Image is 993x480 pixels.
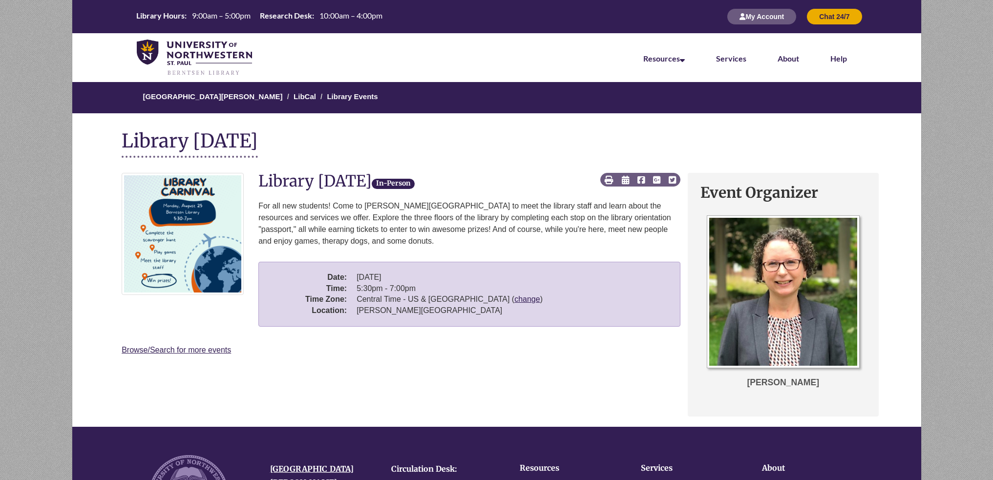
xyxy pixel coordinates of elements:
[294,92,316,101] a: LibCal
[122,173,680,356] div: Event box
[762,464,853,473] h4: About
[716,54,746,63] a: Services
[727,12,797,21] a: My Account
[269,272,347,283] dt: Date:
[269,294,347,305] dt: Time Zone:
[122,173,244,295] img: Library Carnival
[357,294,670,305] dd: Central Time - US & [GEOGRAPHIC_DATA] ( )
[132,10,386,22] table: Hours Today
[357,305,670,316] dd: [PERSON_NAME][GEOGRAPHIC_DATA]
[806,12,862,21] a: Chat 24/7
[54,82,939,113] nav: Breadcrumb
[520,464,611,473] h4: Resources
[258,173,680,190] h1: Library [DATE]
[269,305,347,316] dt: Location:
[132,10,188,21] th: Library Hours:
[137,40,253,76] img: UNWSP Library Logo
[143,92,282,101] a: [GEOGRAPHIC_DATA][PERSON_NAME]
[192,11,251,20] span: 9:00am – 5:00pm
[643,54,685,63] a: Resources
[727,8,797,25] button: My Account
[357,272,670,283] dd: [DATE]
[319,11,382,20] span: 10:00am – 4:00pm
[357,283,670,294] dd: 5:30pm - 7:00pm
[269,283,347,294] dt: Time:
[258,200,680,247] p: For all new students! Come to [PERSON_NAME][GEOGRAPHIC_DATA] to meet the library staff and learn ...
[122,346,231,354] a: Browse/Search for more events
[391,465,498,474] h4: Circulation Desk:
[778,54,799,63] a: About
[256,10,316,21] th: Research Desk:
[696,178,871,406] div: Event Organizer
[122,130,258,158] h1: Library [DATE]
[806,8,862,25] button: Chat 24/7
[700,183,866,202] h1: Event Organizer
[703,376,864,389] div: [PERSON_NAME]
[707,215,860,368] img: Profile photo of Ruth McGuire
[830,54,847,63] a: Help
[514,295,540,303] a: change
[132,10,386,23] a: Hours Today
[372,179,415,189] span: In-Person
[641,464,732,473] h4: Services
[270,464,354,474] a: [GEOGRAPHIC_DATA]
[327,92,378,101] a: Library Events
